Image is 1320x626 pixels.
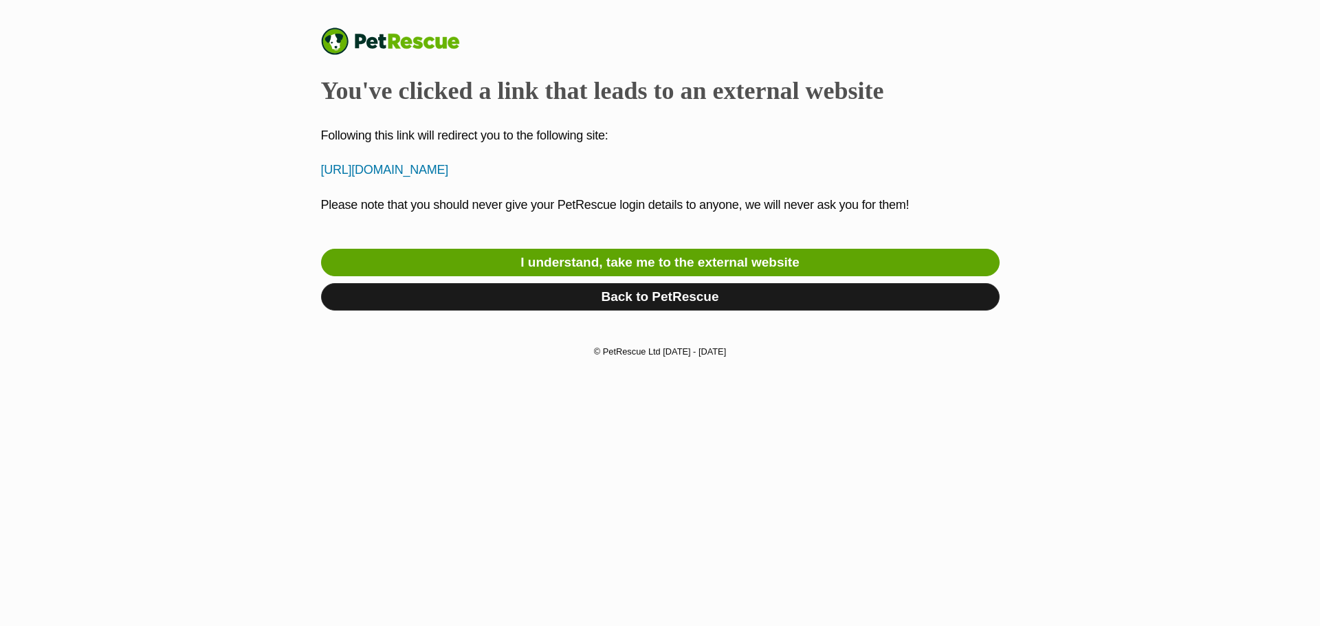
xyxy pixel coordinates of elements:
[321,161,1000,179] p: [URL][DOMAIN_NAME]
[594,346,726,357] small: © PetRescue Ltd [DATE] - [DATE]
[321,283,1000,311] a: Back to PetRescue
[321,76,1000,106] h2: You've clicked a link that leads to an external website
[321,249,1000,276] a: I understand, take me to the external website
[321,196,1000,233] p: Please note that you should never give your PetRescue login details to anyone, we will never ask ...
[321,27,474,55] a: PetRescue
[321,126,1000,145] p: Following this link will redirect you to the following site:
